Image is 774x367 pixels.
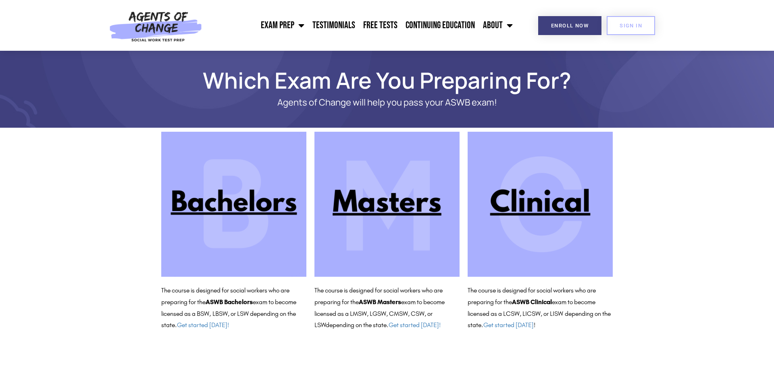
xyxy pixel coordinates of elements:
[177,321,229,329] a: Get started [DATE]!
[206,15,517,35] nav: Menu
[607,16,655,35] a: SIGN IN
[359,298,401,306] b: ASWB Masters
[468,285,613,331] p: The course is designed for social workers who are preparing for the exam to become licensed as a ...
[308,15,359,35] a: Testimonials
[538,16,601,35] a: Enroll Now
[314,285,460,331] p: The course is designed for social workers who are preparing for the exam to become licensed as a ...
[402,15,479,35] a: Continuing Education
[512,298,552,306] b: ASWB Clinical
[161,285,306,331] p: The course is designed for social workers who are preparing for the exam to become licensed as a ...
[389,321,441,329] a: Get started [DATE]!
[326,321,441,329] span: depending on the state.
[481,321,535,329] span: . !
[157,71,617,89] h1: Which Exam Are You Preparing For?
[479,15,517,35] a: About
[551,23,589,28] span: Enroll Now
[206,298,253,306] b: ASWB Bachelors
[257,15,308,35] a: Exam Prep
[483,321,534,329] a: Get started [DATE]
[359,15,402,35] a: Free Tests
[620,23,642,28] span: SIGN IN
[189,97,585,108] p: Agents of Change will help you pass your ASWB exam!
